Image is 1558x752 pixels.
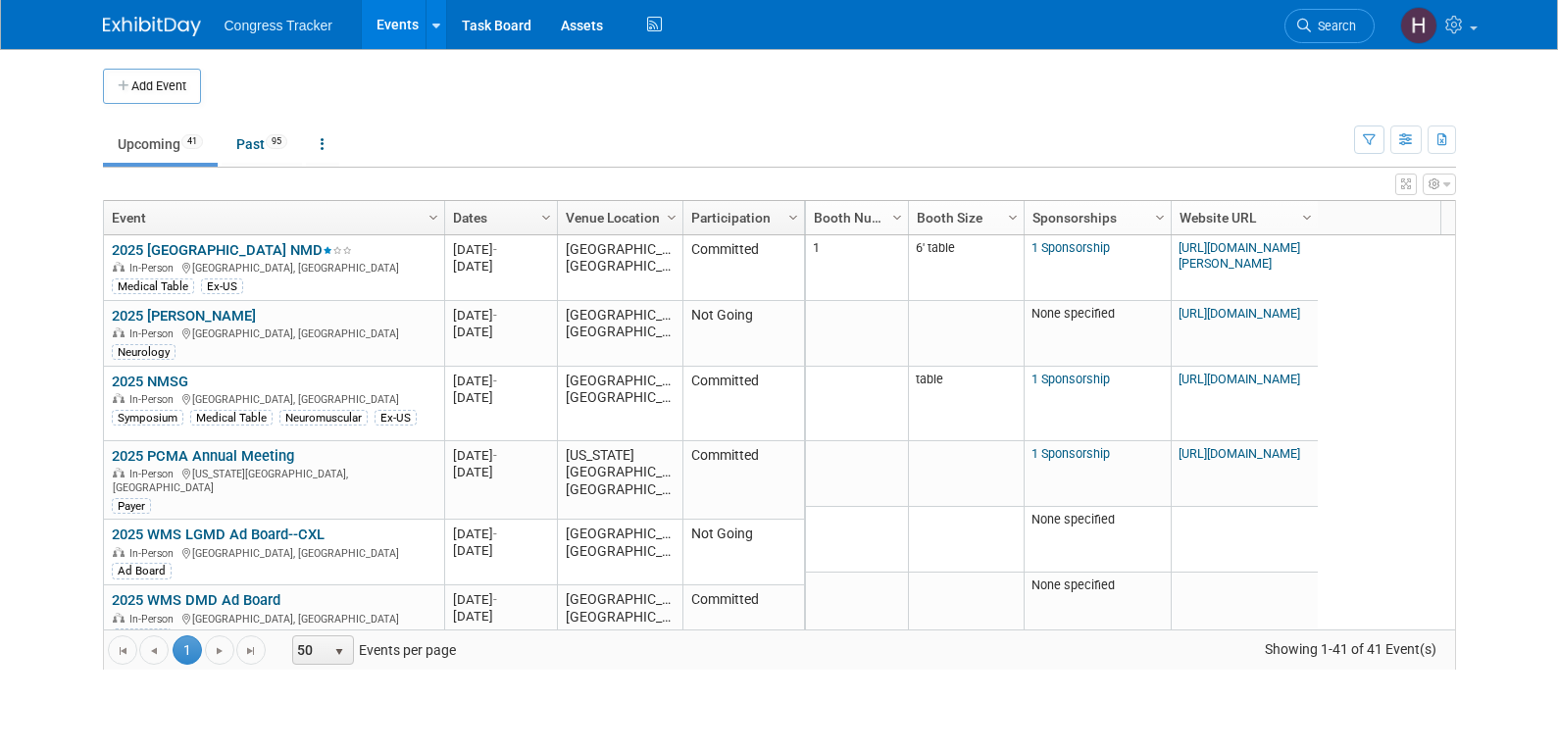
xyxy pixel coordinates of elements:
a: [URL][DOMAIN_NAME] [1179,306,1300,321]
span: - [493,308,497,323]
td: [GEOGRAPHIC_DATA], [GEOGRAPHIC_DATA] [557,520,682,585]
td: Committed [682,367,804,441]
td: Committed [682,235,804,301]
a: Search [1284,9,1375,43]
span: Column Settings [1152,210,1168,226]
a: Sponsorships [1032,201,1158,234]
a: Column Settings [1002,201,1024,230]
img: In-Person Event [113,393,125,403]
span: None specified [1031,512,1115,526]
td: [GEOGRAPHIC_DATA], [GEOGRAPHIC_DATA] [557,235,682,301]
div: [GEOGRAPHIC_DATA], [GEOGRAPHIC_DATA] [112,259,435,276]
span: Go to the previous page [146,643,162,659]
span: 95 [266,134,287,149]
div: [DATE] [453,324,548,340]
td: [US_STATE][GEOGRAPHIC_DATA], [GEOGRAPHIC_DATA] [557,441,682,520]
span: - [493,374,497,388]
a: Venue Location [566,201,670,234]
div: [DATE] [453,608,548,625]
a: 2025 NMSG [112,373,188,390]
div: [GEOGRAPHIC_DATA], [GEOGRAPHIC_DATA] [112,325,435,341]
a: 2025 [PERSON_NAME] [112,307,256,325]
a: [URL][DOMAIN_NAME] [1179,372,1300,386]
span: In-Person [129,262,179,275]
div: [DATE] [453,464,548,480]
div: Neuromuscular [279,410,368,426]
img: In-Person Event [113,468,125,477]
span: In-Person [129,547,179,560]
img: Heather Jones [1400,7,1437,44]
div: [DATE] [453,373,548,389]
div: [GEOGRAPHIC_DATA], [GEOGRAPHIC_DATA] [112,610,435,627]
div: Medical Table [190,410,273,426]
span: Column Settings [1005,210,1021,226]
div: [GEOGRAPHIC_DATA], [GEOGRAPHIC_DATA] [112,544,435,561]
span: Column Settings [1299,210,1315,226]
td: [GEOGRAPHIC_DATA], [GEOGRAPHIC_DATA] [557,301,682,367]
a: Dates [453,201,544,234]
a: Website URL [1180,201,1305,234]
a: Event [112,201,431,234]
span: - [493,592,497,607]
button: Add Event [103,69,201,104]
a: 1 Sponsorship [1031,372,1110,386]
div: Payer [112,498,151,514]
span: Column Settings [785,210,801,226]
a: Column Settings [782,201,804,230]
a: 2025 WMS DMD Ad Board [112,591,280,609]
span: - [493,526,497,541]
a: Upcoming41 [103,125,218,163]
a: Column Settings [423,201,444,230]
div: [DATE] [453,241,548,258]
div: Ad Board [112,563,172,578]
img: In-Person Event [113,613,125,623]
td: [GEOGRAPHIC_DATA], [GEOGRAPHIC_DATA] [557,367,682,441]
div: [DATE] [453,526,548,542]
span: In-Person [129,393,179,406]
div: [US_STATE][GEOGRAPHIC_DATA], [GEOGRAPHIC_DATA] [112,465,435,494]
div: [DATE] [453,307,548,324]
td: Not Going [682,520,804,585]
div: [DATE] [453,258,548,275]
span: Search [1311,19,1356,33]
div: Medical Table [112,278,194,294]
span: In-Person [129,613,179,626]
a: Column Settings [1296,201,1318,230]
a: Go to the previous page [139,635,169,665]
span: In-Person [129,468,179,480]
div: Neurology [112,344,176,360]
div: [DATE] [453,591,548,608]
span: - [493,448,497,463]
span: 50 [293,636,327,664]
img: In-Person Event [113,327,125,337]
div: [DATE] [453,389,548,406]
td: 6' table [908,235,1024,301]
a: Column Settings [1149,201,1171,230]
span: Column Settings [664,210,679,226]
a: Booth Size [917,201,1011,234]
a: Column Settings [886,201,908,230]
a: Go to the first page [108,635,137,665]
span: Go to the next page [212,643,227,659]
div: [GEOGRAPHIC_DATA], [GEOGRAPHIC_DATA] [112,390,435,407]
a: Past95 [222,125,302,163]
a: 2025 WMS LGMD Ad Board--CXL [112,526,325,543]
a: [URL][DOMAIN_NAME][PERSON_NAME] [1179,240,1300,271]
span: - [493,242,497,257]
img: In-Person Event [113,262,125,272]
td: Committed [682,585,804,651]
a: 2025 [GEOGRAPHIC_DATA] NMD [112,241,352,259]
a: Column Settings [661,201,682,230]
div: Symposium [112,410,183,426]
span: Column Settings [538,210,554,226]
div: [DATE] [453,542,548,559]
span: In-Person [129,327,179,340]
td: 1 [806,235,908,301]
td: [GEOGRAPHIC_DATA], [GEOGRAPHIC_DATA] [557,585,682,651]
a: 1 Sponsorship [1031,240,1110,255]
div: Ex-US [375,410,417,426]
a: Participation [691,201,791,234]
span: Congress Tracker [225,18,332,33]
span: Go to the last page [243,643,259,659]
a: Go to the next page [205,635,234,665]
